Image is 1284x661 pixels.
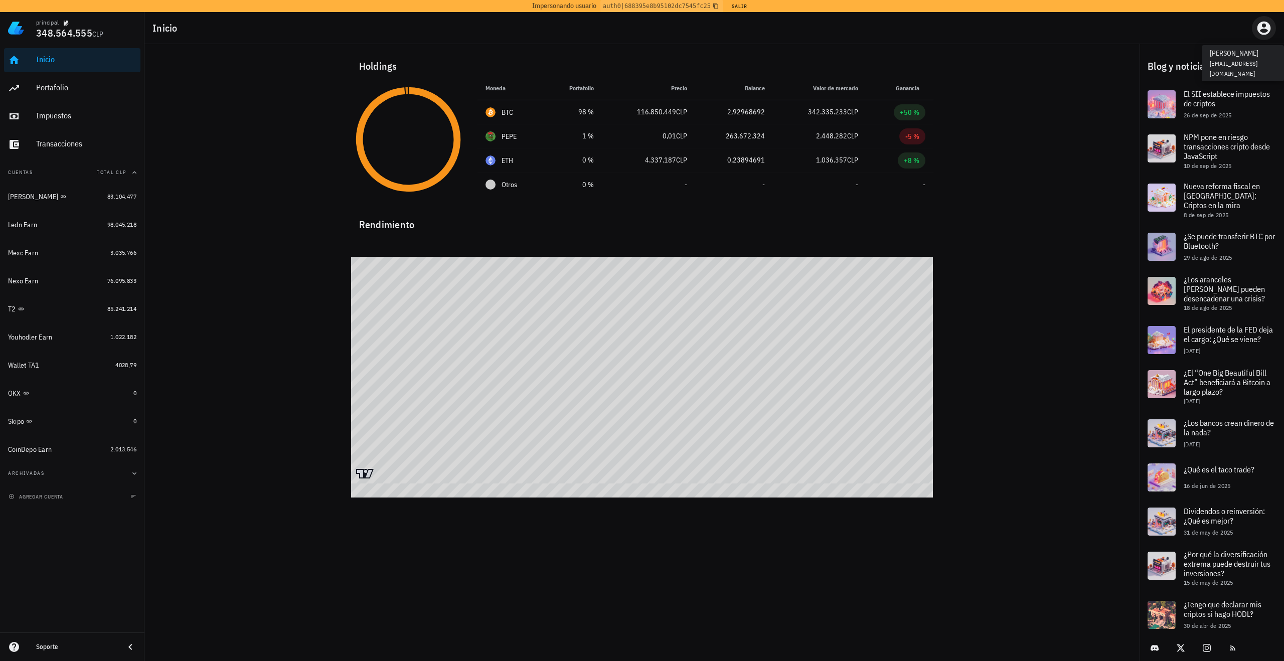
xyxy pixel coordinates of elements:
span: Impersonando usuario [532,1,596,11]
span: 98.045.218 [107,221,136,228]
div: Soporte [36,643,116,651]
span: 0 [133,417,136,425]
div: Rendimiento [351,209,933,233]
span: 31 de may de 2025 [1184,529,1233,536]
button: Salir [727,1,752,11]
h1: Inicio [152,20,182,36]
th: Balance [695,76,773,100]
span: 83.104.477 [107,193,136,200]
th: Precio [602,76,695,100]
div: Blog y noticias [1140,50,1284,82]
span: 15 de may de 2025 [1184,579,1233,586]
a: Skipo 0 [4,409,140,433]
span: 26 de sep de 2025 [1184,111,1232,119]
a: El presidente de la FED deja el cargo: ¿Qué se viene? [DATE] [1140,318,1284,362]
div: PEPE [502,131,517,141]
span: 10 de sep de 2025 [1184,162,1232,170]
a: OKX 0 [4,381,140,405]
div: Inicio [36,55,136,64]
span: agregar cuenta [11,493,63,500]
span: CLP [676,107,687,116]
a: Charting by TradingView [356,469,374,478]
a: [PERSON_NAME] 83.104.477 [4,185,140,209]
span: ¿El “One Big Beautiful Bill Act” beneficiará a Bitcoin a largo plazo? [1184,368,1270,397]
span: 342.335.233 [808,107,847,116]
button: agregar cuenta [6,491,68,502]
a: ¿Por qué la diversificación extrema puede destruir tus inversiones? 15 de may de 2025 [1140,544,1284,593]
span: Nueva reforma fiscal en [GEOGRAPHIC_DATA]: Criptos en la mira [1184,181,1260,210]
span: Otros [502,180,517,190]
div: Wallet TA1 [8,361,40,370]
div: 1 % [552,131,593,141]
div: Mexc Earn [8,249,38,257]
span: El SII establece impuestos de criptos [1184,89,1270,108]
span: - [856,180,858,189]
span: ¿Por qué la diversificación extrema puede destruir tus inversiones? [1184,549,1270,578]
span: [DATE] [1184,440,1200,448]
div: Ledn Earn [8,221,37,229]
a: ¿El “One Big Beautiful Bill Act” beneficiará a Bitcoin a largo plazo? [DATE] [1140,362,1284,411]
div: OKX [8,389,21,398]
div: PEPE-icon [486,131,496,141]
div: BTC [502,107,514,117]
div: T2 [8,305,16,313]
a: Transacciones [4,132,140,156]
span: CLP [847,107,858,116]
div: Portafolio [36,83,136,92]
span: ¿Qué es el taco trade? [1184,464,1254,474]
span: CLP [847,131,858,140]
a: Nueva reforma fiscal en [GEOGRAPHIC_DATA]: Criptos en la mira 8 de sep de 2025 [1140,176,1284,225]
div: Impuestos [36,111,136,120]
th: Portafolio [544,76,601,100]
a: ¿Se puede transferir BTC por Bluetooth? 29 de ago de 2025 [1140,225,1284,269]
span: Dividendos o reinversión: ¿Qué es mejor? [1184,506,1265,526]
span: 0,01 [663,131,676,140]
span: NPM pone en riesgo transacciones cripto desde JavaScript [1184,132,1270,161]
div: 0 % [552,155,593,166]
span: CLP [676,131,687,140]
span: 29 de ago de 2025 [1184,254,1232,261]
a: Impuestos [4,104,140,128]
div: Nexo Earn [8,277,38,285]
div: +8 % [904,155,919,166]
div: Skipo [8,417,24,426]
span: 30 de abr de 2025 [1184,622,1231,629]
a: El SII establece impuestos de criptos 26 de sep de 2025 [1140,82,1284,126]
span: 3.035.766 [110,249,136,256]
div: Holdings [351,50,933,82]
span: El presidente de la FED deja el cargo: ¿Qué se viene? [1184,324,1273,344]
span: 16 de jun de 2025 [1184,482,1231,489]
span: 1.036.357 [816,155,847,164]
div: Transacciones [36,139,136,148]
span: 348.564.555 [36,26,92,40]
span: 0 [133,389,136,397]
a: Youhodler Earn 1.022.182 [4,325,140,349]
span: CLP [847,155,858,164]
span: [DATE] [1184,397,1200,405]
th: Valor de mercado [773,76,866,100]
div: +50 % [900,107,919,117]
div: 263.672.324 [703,131,765,141]
div: [PERSON_NAME] [8,193,58,201]
div: BTC-icon [486,107,496,117]
div: -5 % [905,131,919,141]
span: - [923,180,925,189]
span: 2.013.546 [110,445,136,453]
a: CoinDepo Earn 2.013.546 [4,437,140,461]
a: ¿Los aranceles [PERSON_NAME] pueden desencadenar una crisis? 18 de ago de 2025 [1140,269,1284,318]
div: Youhodler Earn [8,333,53,342]
button: Archivadas [4,461,140,485]
div: 0,23894691 [703,155,765,166]
div: ETH-icon [486,155,496,166]
a: Mexc Earn 3.035.766 [4,241,140,265]
a: Ledn Earn 98.045.218 [4,213,140,237]
span: ¿Los bancos crean dinero de la nada? [1184,418,1274,437]
span: 2.448.282 [816,131,847,140]
span: ¿Los aranceles [PERSON_NAME] pueden desencadenar una crisis? [1184,274,1265,303]
a: ¿Los bancos crean dinero de la nada? [DATE] [1140,411,1284,455]
div: 2,92968692 [703,107,765,117]
span: 116.850.449 [637,107,676,116]
div: CoinDepo Earn [8,445,52,454]
span: [DATE] [1184,347,1200,355]
div: 98 % [552,107,593,117]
